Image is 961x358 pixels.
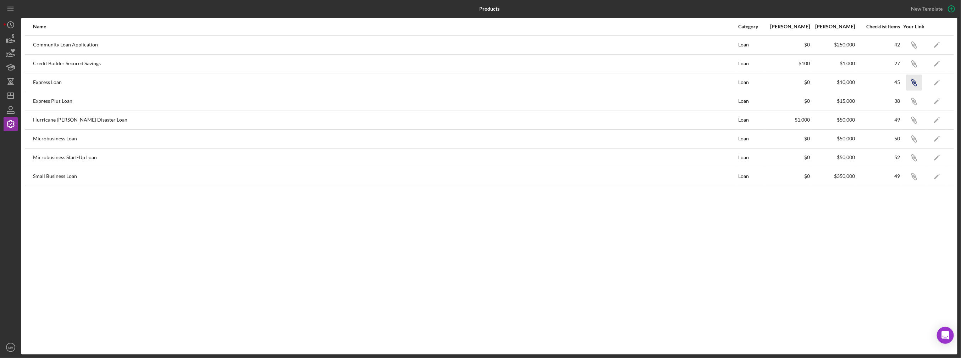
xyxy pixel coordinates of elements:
[738,93,765,110] div: Loan
[811,136,855,141] div: $50,000
[33,24,738,29] div: Name
[937,327,954,344] div: Open Intercom Messenger
[856,79,900,85] div: 45
[856,24,900,29] div: Checklist Items
[766,136,810,141] div: $0
[33,36,738,54] div: Community Loan Application
[856,136,900,141] div: 50
[738,55,765,73] div: Loan
[479,6,499,12] b: Products
[33,74,738,91] div: Express Loan
[811,117,855,123] div: $50,000
[901,24,927,29] div: Your Link
[766,173,810,179] div: $0
[8,346,13,349] text: MR
[738,36,765,54] div: Loan
[811,155,855,160] div: $50,000
[856,42,900,47] div: 42
[33,111,738,129] div: Hurricane [PERSON_NAME] Disaster Loan
[738,168,765,185] div: Loan
[856,173,900,179] div: 49
[766,61,810,66] div: $100
[766,155,810,160] div: $0
[33,93,738,110] div: Express Plus Loan
[738,130,765,148] div: Loan
[738,149,765,167] div: Loan
[738,24,765,29] div: Category
[811,173,855,179] div: $350,000
[33,149,738,167] div: Microbusiness Start-Up Loan
[766,42,810,47] div: $0
[4,340,18,354] button: MR
[911,4,943,14] div: New Template
[766,79,810,85] div: $0
[766,117,810,123] div: $1,000
[811,42,855,47] div: $250,000
[856,98,900,104] div: 38
[811,79,855,85] div: $10,000
[856,155,900,160] div: 52
[907,4,957,14] button: New Template
[33,55,738,73] div: Credit Builder Secured Savings
[33,130,738,148] div: Microbusiness Loan
[811,98,855,104] div: $15,000
[738,74,765,91] div: Loan
[811,61,855,66] div: $1,000
[856,117,900,123] div: 49
[766,98,810,104] div: $0
[856,61,900,66] div: 27
[738,111,765,129] div: Loan
[766,24,810,29] div: [PERSON_NAME]
[811,24,855,29] div: [PERSON_NAME]
[33,168,738,185] div: Small Business Loan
